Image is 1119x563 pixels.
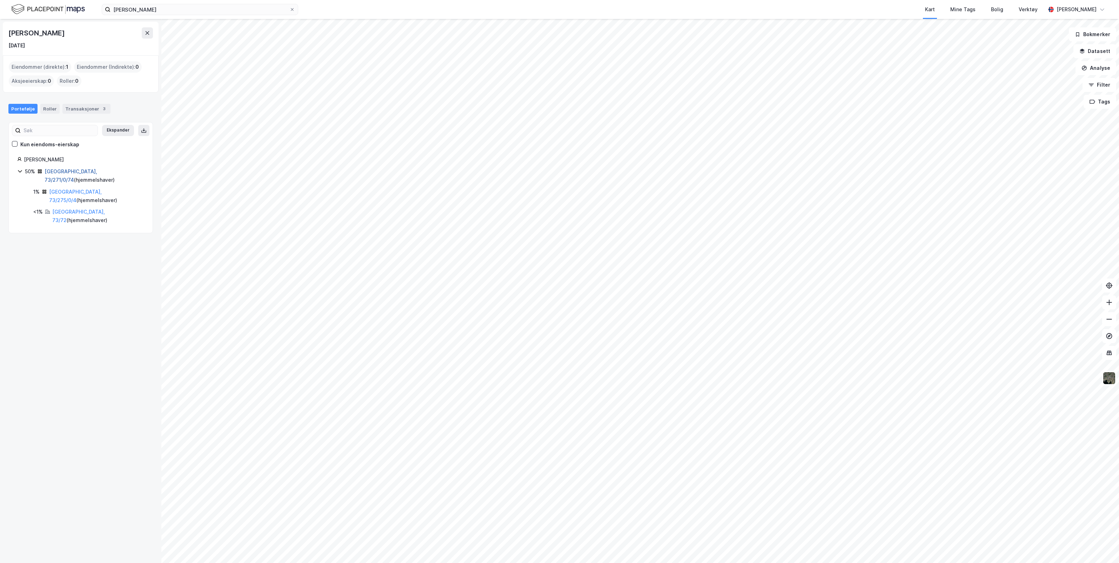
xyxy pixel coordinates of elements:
[8,104,38,114] div: Portefølje
[1084,95,1116,109] button: Tags
[101,105,108,112] div: 3
[45,167,144,184] div: ( hjemmelshaver )
[75,77,79,85] span: 0
[1019,5,1038,14] div: Verktøy
[925,5,935,14] div: Kart
[8,27,66,39] div: [PERSON_NAME]
[1069,27,1116,41] button: Bokmerker
[45,168,97,183] a: [GEOGRAPHIC_DATA], 73/271/0/74
[24,155,144,164] div: [PERSON_NAME]
[9,75,54,87] div: Aksjeeierskap :
[57,75,81,87] div: Roller :
[33,188,40,196] div: 1%
[8,41,25,50] div: [DATE]
[52,209,105,223] a: [GEOGRAPHIC_DATA], 73/72
[48,77,51,85] span: 0
[62,104,110,114] div: Transaksjoner
[991,5,1003,14] div: Bolig
[11,3,85,15] img: logo.f888ab2527a4732fd821a326f86c7f29.svg
[1083,78,1116,92] button: Filter
[21,125,98,136] input: Søk
[33,208,43,216] div: <1%
[1057,5,1097,14] div: [PERSON_NAME]
[25,167,35,176] div: 50%
[110,4,289,15] input: Søk på adresse, matrikkel, gårdeiere, leietakere eller personer
[1103,371,1116,385] img: 9k=
[9,61,71,73] div: Eiendommer (direkte) :
[40,104,60,114] div: Roller
[49,188,144,205] div: ( hjemmelshaver )
[950,5,976,14] div: Mine Tags
[74,61,142,73] div: Eiendommer (Indirekte) :
[20,140,79,149] div: Kun eiendoms-eierskap
[1084,529,1119,563] iframe: Chat Widget
[52,208,144,224] div: ( hjemmelshaver )
[102,125,134,136] button: Ekspander
[1076,61,1116,75] button: Analyse
[49,189,102,203] a: [GEOGRAPHIC_DATA], 73/275/0/4
[66,63,68,71] span: 1
[1073,44,1116,58] button: Datasett
[135,63,139,71] span: 0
